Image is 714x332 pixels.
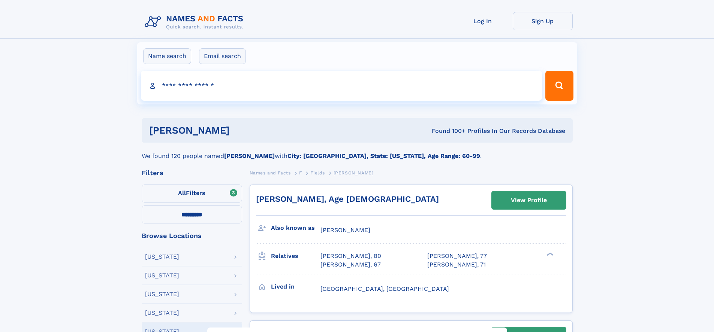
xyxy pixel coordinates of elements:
[331,127,565,135] div: Found 100+ Profiles In Our Records Database
[427,252,487,260] a: [PERSON_NAME], 77
[287,152,480,159] b: City: [GEOGRAPHIC_DATA], State: [US_STATE], Age Range: 60-99
[149,126,331,135] h1: [PERSON_NAME]
[511,192,547,209] div: View Profile
[320,285,449,292] span: [GEOGRAPHIC_DATA], [GEOGRAPHIC_DATA]
[145,291,179,297] div: [US_STATE]
[142,12,250,32] img: Logo Names and Facts
[513,12,573,30] a: Sign Up
[142,232,242,239] div: Browse Locations
[492,191,566,209] a: View Profile
[545,252,554,257] div: ❯
[142,185,242,202] label: Filters
[299,168,302,177] a: F
[271,280,320,293] h3: Lived in
[142,170,242,176] div: Filters
[271,250,320,262] h3: Relatives
[250,168,291,177] a: Names and Facts
[453,12,513,30] a: Log In
[334,170,374,176] span: [PERSON_NAME]
[320,261,381,269] a: [PERSON_NAME], 67
[256,194,439,204] a: [PERSON_NAME], Age [DEMOGRAPHIC_DATA]
[271,222,320,234] h3: Also known as
[142,143,573,161] div: We found 120 people named with .
[299,170,302,176] span: F
[145,310,179,316] div: [US_STATE]
[310,170,325,176] span: Fields
[427,261,486,269] a: [PERSON_NAME], 71
[320,252,381,260] a: [PERSON_NAME], 80
[145,254,179,260] div: [US_STATE]
[310,168,325,177] a: Fields
[320,226,370,234] span: [PERSON_NAME]
[178,189,186,197] span: All
[224,152,275,159] b: [PERSON_NAME]
[141,71,542,101] input: search input
[145,272,179,278] div: [US_STATE]
[199,48,246,64] label: Email search
[545,71,573,101] button: Search Button
[143,48,191,64] label: Name search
